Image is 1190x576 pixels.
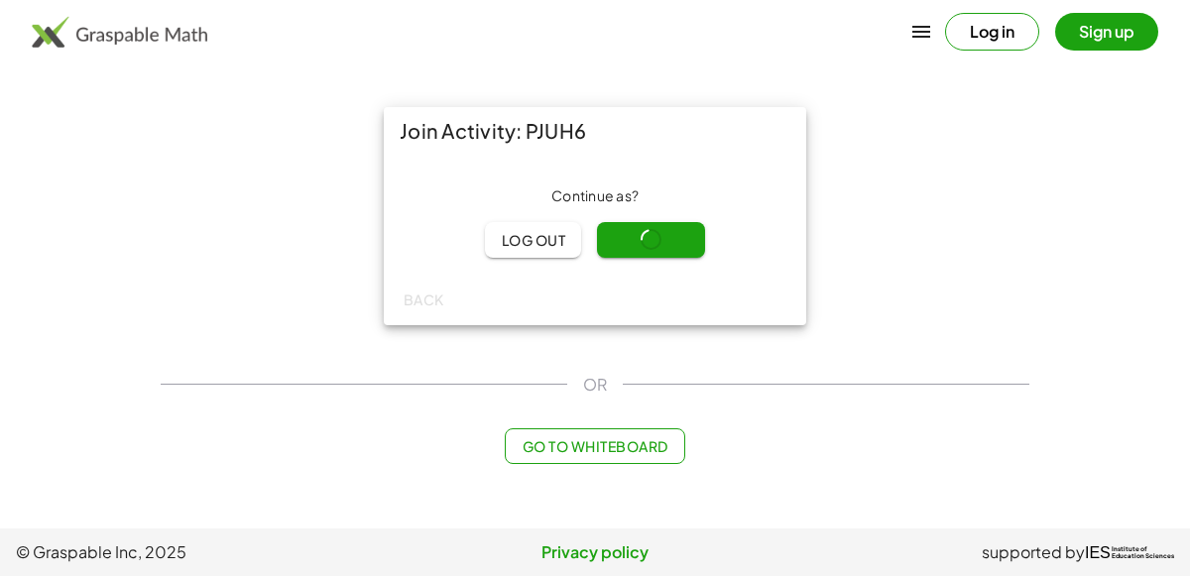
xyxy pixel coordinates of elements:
span: Go to Whiteboard [522,437,667,455]
div: Continue as ? [400,186,790,206]
span: © Graspable Inc, 2025 [16,540,402,564]
button: Go to Whiteboard [505,428,684,464]
span: IES [1085,543,1111,562]
span: supported by [982,540,1085,564]
span: OR [583,373,607,397]
button: Sign up [1055,13,1158,51]
button: Log out [485,222,581,258]
span: Institute of Education Sciences [1112,546,1174,560]
a: IESInstitute ofEducation Sciences [1085,540,1174,564]
span: Log out [501,231,565,249]
a: Privacy policy [402,540,787,564]
div: Join Activity: PJUH6 [384,107,806,155]
button: Log in [945,13,1039,51]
